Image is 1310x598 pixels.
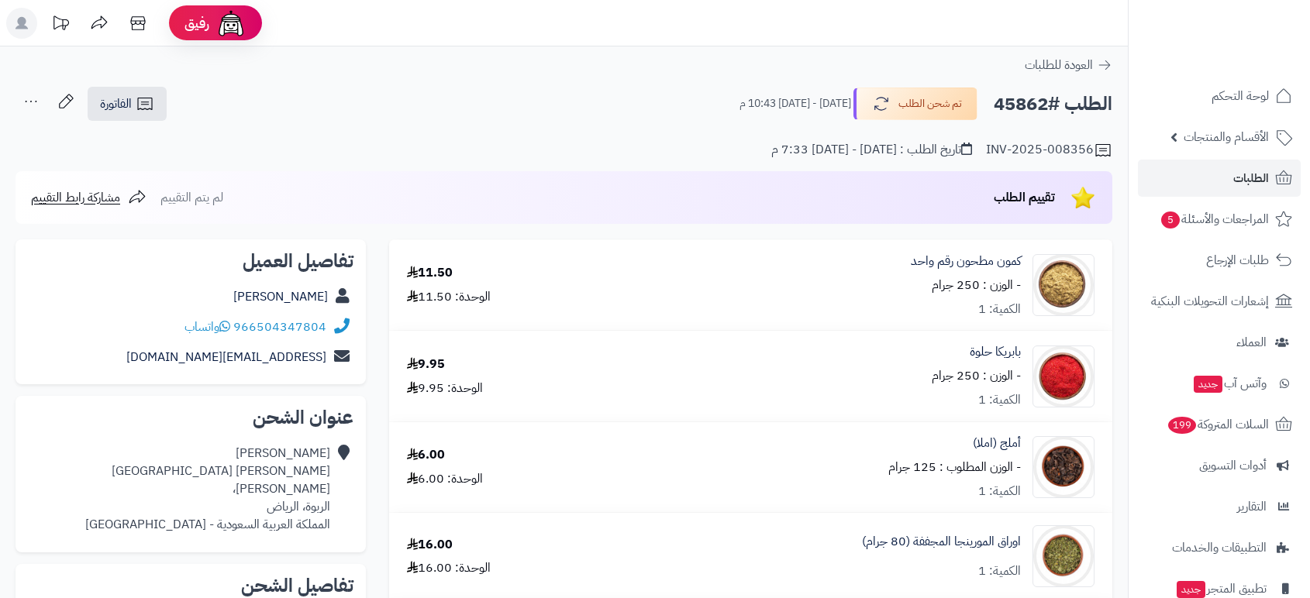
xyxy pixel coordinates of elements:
[1025,56,1093,74] span: العودة للطلبات
[407,380,483,397] div: الوحدة: 9.95
[1033,525,1094,587] img: 1633578113-Moringa-90x90.jpg
[1161,211,1180,229] span: 5
[853,88,977,120] button: تم شحن الطلب
[407,470,483,488] div: الوحدة: 6.00
[862,533,1021,551] a: اوراق المورينجا المجففة (80 جرام)
[1138,242,1301,279] a: طلبات الإرجاع
[1212,85,1269,107] span: لوحة التحكم
[407,559,491,577] div: الوحدة: 16.00
[1138,160,1301,197] a: الطلبات
[1138,77,1301,115] a: لوحة التحكم
[1138,447,1301,484] a: أدوات التسويق
[978,391,1021,409] div: الكمية: 1
[888,458,1021,476] small: - الوزن المطلوب : 125 جرام
[31,188,120,207] span: مشاركة رابط التقييم
[771,141,972,159] div: تاريخ الطلب : [DATE] - [DATE] 7:33 م
[407,446,445,464] div: 6.00
[407,264,453,282] div: 11.50
[1194,376,1222,393] span: جديد
[1184,126,1269,148] span: الأقسام والمنتجات
[1138,283,1301,320] a: إشعارات التحويلات البنكية
[978,301,1021,318] div: الكمية: 1
[1033,254,1094,316] img: 1628250155-Cumin%20Powder-90x90.jpg
[1237,496,1267,517] span: التقارير
[160,188,223,207] span: لم يتم التقييم
[184,318,230,336] a: واتساب
[100,95,132,113] span: الفاتورة
[184,14,209,33] span: رفيق
[215,8,246,39] img: ai-face.png
[1167,414,1269,435] span: السلات المتروكة
[1138,324,1301,361] a: العملاء
[1138,529,1301,566] a: التطبيقات والخدمات
[1160,208,1269,230] span: المراجعات والأسئلة
[1138,365,1301,402] a: وآتس آبجديد
[911,253,1021,270] a: كمون مطحون رقم واحد
[1206,249,1269,271] span: طلبات الإرجاع
[31,188,147,207] a: مشاركة رابط التقييم
[1138,488,1301,525] a: التقارير
[1138,406,1301,443] a: السلات المتروكة199
[1233,167,1269,189] span: الطلبات
[1033,436,1094,498] img: 1633580797-Phyllanthus-90x90.jpg
[28,408,353,427] h2: عنوان الشحن
[932,276,1021,294] small: - الوزن : 250 جرام
[994,188,1055,207] span: تقييم الطلب
[978,483,1021,500] div: الكمية: 1
[978,562,1021,580] div: الكمية: 1
[88,87,167,121] a: الفاتورة
[1172,537,1267,558] span: التطبيقات والخدمات
[407,288,491,306] div: الوحدة: 11.50
[1025,56,1112,74] a: العودة للطلبات
[126,348,326,366] a: [EMAIL_ADDRESS][DOMAIN_NAME]
[28,252,353,270] h2: تفاصيل العميل
[739,96,851,112] small: [DATE] - [DATE] 10:43 م
[1192,373,1267,394] span: وآتس آب
[1168,417,1196,434] span: 199
[28,576,353,595] h2: تفاصيل الشحن
[28,445,330,533] div: [PERSON_NAME] [PERSON_NAME] [GEOGRAPHIC_DATA][PERSON_NAME]، الربوة، الرياض المملكة العربية السعود...
[970,343,1021,361] a: بابريكا حلوة
[1151,290,1269,312] span: إشعارات التحويلات البنكية
[994,88,1112,120] h2: الطلب #45862
[1199,455,1267,476] span: أدوات التسويق
[407,536,453,554] div: 16.00
[1236,332,1267,353] span: العملاء
[233,287,328,306] a: [PERSON_NAME]
[407,356,445,373] div: 9.95
[932,366,1021,385] small: - الوزن : 250 جرام
[41,8,80,43] a: تحديثات المنصة
[233,318,326,336] a: 966504347804
[973,435,1021,452] a: أملج (املا)
[1033,345,1094,407] img: 1628250753-Paprika%20Powder-90x90.jpg
[986,141,1112,160] div: INV-2025-008356
[1177,581,1205,598] span: جديد
[1138,201,1301,238] a: المراجعات والأسئلة5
